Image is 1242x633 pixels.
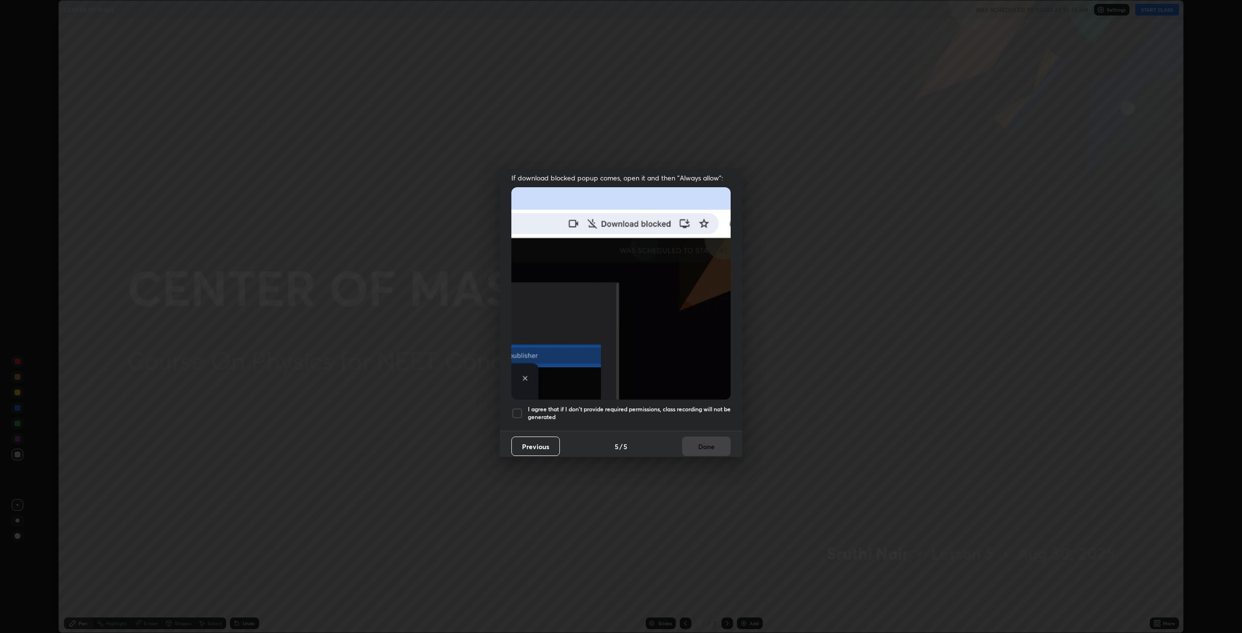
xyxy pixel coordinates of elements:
[620,441,622,452] h4: /
[511,173,731,182] span: If download blocked popup comes, open it and then "Always allow":
[511,187,731,399] img: downloads-permission-blocked.gif
[615,441,619,452] h4: 5
[511,437,560,456] button: Previous
[623,441,627,452] h4: 5
[528,406,731,421] h5: I agree that if I don't provide required permissions, class recording will not be generated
